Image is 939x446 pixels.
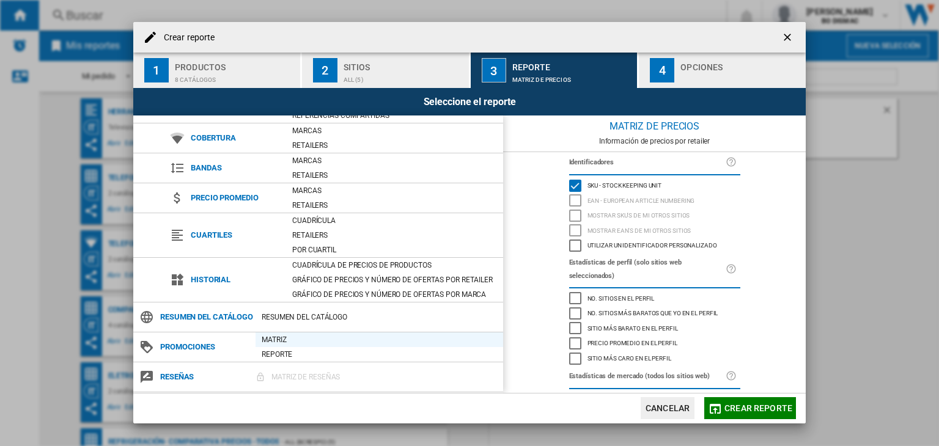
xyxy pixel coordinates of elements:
[587,225,691,234] span: Mostrar EAN's de mi otros sitios
[724,403,792,413] span: Crear reporte
[154,309,256,326] span: Resumen del catálogo
[569,156,726,169] label: Identificadores
[587,196,695,204] span: EAN - European Article Numbering
[587,180,662,189] span: SKU - Stock Keeping Unit
[781,31,796,46] ng-md-icon: getI18NText('BUTTONS.CLOSE_DIALOG')
[587,353,671,362] span: Sitio más caro en el perfil
[286,155,503,167] div: Marcas
[286,199,503,211] div: Retailers
[286,288,503,301] div: Gráfico de precios y número de ofertas por marca
[587,293,655,302] span: No. sitios en el perfil
[569,351,740,366] md-checkbox: Sitio más caro en el perfil
[286,214,503,227] div: Cuadrícula
[175,70,295,83] div: 8 catálogos
[185,271,286,288] span: Historial
[512,70,633,83] div: Matriz de precios
[569,223,740,238] md-checkbox: Mostrar EAN's de mi otros sitios
[286,125,503,137] div: Marcas
[154,368,256,386] span: Reseñas
[185,227,286,244] span: Cuartiles
[185,130,286,147] span: Cobertura
[482,58,506,82] div: 3
[185,159,286,177] span: Bandas
[286,259,503,271] div: Cuadrícula de precios de productos
[185,189,286,207] span: Precio promedio
[569,178,740,193] md-checkbox: SKU - Stock Keeping Unit
[286,274,503,286] div: Gráfico de precios y número de ofertas por retailer
[512,57,633,70] div: Reporte
[569,306,740,321] md-checkbox: No. sitios más baratos que yo en el perfil
[704,397,796,419] button: Crear reporte
[587,323,678,332] span: Sitio más barato en el perfil
[302,53,470,88] button: 2 Sitios ALL (5)
[503,137,806,145] div: Información de precios por retailer
[639,53,806,88] button: 4 Opciones
[569,193,740,208] md-checkbox: EAN - European Article Numbering
[569,336,740,351] md-checkbox: Precio promedio en el perfil
[569,392,740,407] md-checkbox: No. sitios en el mercado
[158,32,215,44] h4: Crear reporte
[133,53,301,88] button: 1 Productos 8 catálogos
[587,240,717,249] span: Utilizar un identificador personalizado
[641,397,694,419] button: Cancelar
[286,229,503,241] div: Retailers
[587,210,690,219] span: Mostrar SKU'S de mi otros sitios
[256,334,503,346] div: Matriz
[569,321,740,336] md-checkbox: Sitio más barato en el perfil
[265,371,503,383] div: Matriz de RESEÑAS
[286,244,503,256] div: Por cuartil
[680,57,801,70] div: Opciones
[286,185,503,197] div: Marcas
[154,338,256,356] span: Promociones
[286,139,503,152] div: Retailers
[286,169,503,181] div: Retailers
[569,238,740,254] md-checkbox: Utilizar un identificador personalizado
[256,311,503,323] div: Resumen del catálogo
[344,57,464,70] div: Sitios
[569,370,726,383] label: Estadísticas de mercado (todos los sitios web)
[587,338,677,346] span: Precio promedio en el perfil
[133,88,806,115] div: Seleccione el reporte
[313,58,337,82] div: 2
[471,53,639,88] button: 3 Reporte Matriz de precios
[569,208,740,224] md-checkbox: Mostrar SKU'S de mi otros sitios
[344,70,464,83] div: ALL (5)
[175,57,295,70] div: Productos
[776,25,801,49] button: getI18NText('BUTTONS.CLOSE_DIALOG')
[569,291,740,306] md-checkbox: No. sitios en el perfil
[503,115,806,137] div: Matriz de precios
[144,58,169,82] div: 1
[587,308,718,316] span: No. sitios más baratos que yo en el perfil
[650,58,674,82] div: 4
[256,348,503,360] div: Reporte
[286,109,503,122] div: Referencias compartidas
[569,256,726,283] label: Estadísticas de perfil (solo sitios web seleccionados)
